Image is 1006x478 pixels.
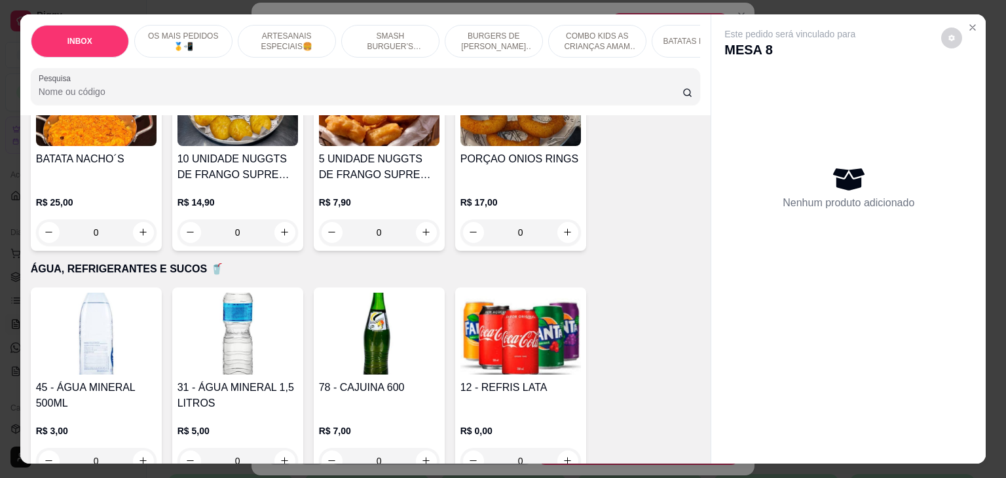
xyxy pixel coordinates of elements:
[319,293,439,375] img: product-image
[663,36,738,46] p: BATATAS FRITAS 🍟
[352,31,428,52] p: SMASH BURGUER’S (ARTESANAIS) 🥪
[36,380,157,411] h4: 45 - ÁGUA MINERAL 500ML
[319,424,439,437] p: R$ 7,00
[36,293,157,375] img: product-image
[783,195,914,211] p: Nenhum produto adicionado
[177,293,298,375] img: product-image
[724,28,855,41] p: Este pedido será vinculado para
[460,151,581,167] h4: PORÇAO ONIOS RINGS
[460,196,581,209] p: R$ 17,00
[31,261,701,277] p: ÁGUA, REFRIGERANTES E SUCOS 🥤
[319,380,439,395] h4: 78 - CAJUINA 600
[460,380,581,395] h4: 12 - REFRIS LATA
[36,151,157,167] h4: BATATA NACHO´S
[456,31,532,52] p: BURGERS DE [PERSON_NAME] 🐔
[319,151,439,183] h4: 5 UNIDADE NUGGTS DE FRANGO SUPREMO SEARA
[559,31,635,52] p: COMBO KIDS AS CRIANÇAS AMAM 😆
[319,196,439,209] p: R$ 7,90
[177,424,298,437] p: R$ 5,00
[941,28,962,48] button: decrease-product-quantity
[145,31,221,52] p: OS MAIS PEDIDOS 🥇📲
[177,196,298,209] p: R$ 14,90
[460,293,581,375] img: product-image
[67,36,92,46] p: INBOX
[39,85,682,98] input: Pesquisa
[249,31,325,52] p: ARTESANAIS ESPECIAIS🍔
[177,380,298,411] h4: 31 - ÁGUA MINERAL 1,5 LITROS
[39,73,75,84] label: Pesquisa
[36,196,157,209] p: R$ 25,00
[177,151,298,183] h4: 10 UNIDADE NUGGTS DE FRANGO SUPREMO SEARA
[36,424,157,437] p: R$ 3,00
[724,41,855,59] p: MESA 8
[460,424,581,437] p: R$ 0,00
[962,17,983,38] button: Close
